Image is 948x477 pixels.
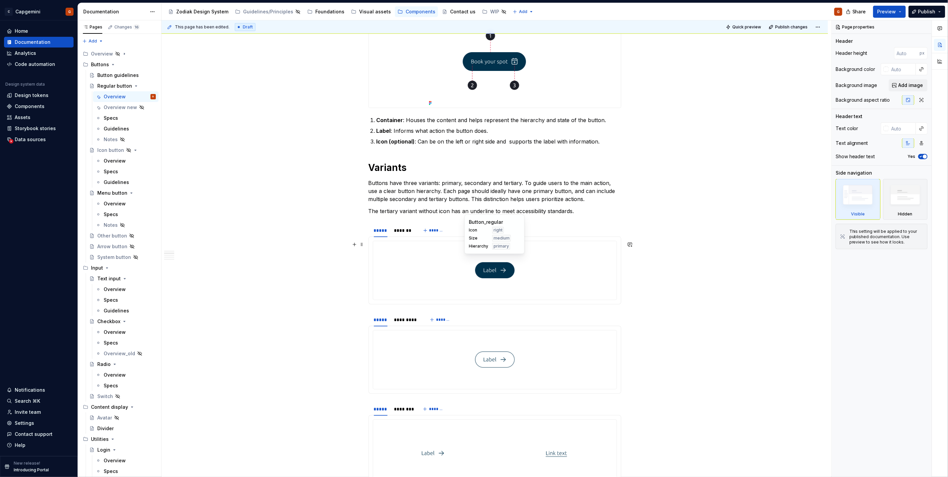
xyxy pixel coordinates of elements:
div: Header text [836,113,863,120]
a: Contact us [439,6,478,17]
div: WIP [490,8,499,15]
div: Design tokens [15,92,48,99]
div: Settings [15,420,34,426]
span: Preview [877,8,896,15]
div: Overview [104,286,126,293]
div: Buttons [80,59,159,70]
div: Overview new [104,104,137,111]
strong: Container [377,117,403,123]
div: Utilities [80,434,159,445]
a: Overview [93,156,159,166]
a: Assets [4,112,74,123]
a: Radio [87,359,159,370]
div: Data sources [15,136,46,143]
a: Overview_old [93,348,159,359]
div: Contact support [15,431,52,438]
div: System button [97,254,131,261]
a: Settings [4,418,74,428]
a: Overview new [93,102,159,113]
a: Data sources [4,134,74,145]
p: Introducing Portal [14,467,49,473]
a: Specs [93,295,159,305]
p: : Can be on the left or right side and supports the label with information. [377,137,621,146]
div: Contact us [450,8,476,15]
a: Menu button [87,188,159,198]
div: Background image [836,82,877,89]
div: Specs [104,468,118,475]
a: Documentation [4,37,74,47]
a: WIP [480,6,509,17]
div: Switch [97,393,113,400]
div: Specs [104,168,118,175]
div: Overview [104,329,126,336]
a: Divider [87,423,159,434]
div: Radio [97,361,111,368]
span: Share [852,8,866,15]
button: Add image [889,79,928,91]
div: Specs [104,340,118,346]
div: Notifications [15,387,45,393]
div: Login [97,447,110,453]
div: Changes [114,24,140,30]
span: medium [494,235,510,241]
div: Text input [97,275,121,282]
div: Icon button [97,147,124,154]
a: Specs [93,380,159,391]
strong: Icon (optional) [377,138,415,145]
div: Visible [851,211,865,217]
a: Notes [93,134,159,145]
div: Guidelines/Principles [243,8,293,15]
span: Icon [469,227,488,233]
div: Code automation [15,61,55,68]
div: Zodiak Design System [176,8,228,15]
div: Components [406,8,435,15]
a: Specs [93,209,159,220]
button: Publish [909,6,945,18]
span: Hierarchy [469,244,488,249]
div: Menu button [97,190,127,196]
a: Overview [93,284,159,295]
a: Regular button [87,81,159,91]
section-item: Image [373,330,617,389]
a: Guidelines [93,305,159,316]
div: Show header text [836,153,875,160]
div: Hidden [898,211,913,217]
button: CCapgeminiG [1,4,76,19]
div: Text alignment [836,140,868,147]
div: Foundations [315,8,344,15]
div: G [837,9,840,14]
a: Other button [87,230,159,241]
div: Capgemini [15,8,40,15]
span: Quick preview [732,24,761,30]
a: Switch [87,391,159,402]
div: Assets [15,114,30,121]
button: Search ⌘K [4,396,74,406]
div: Divider [97,425,114,432]
a: System button [87,252,159,263]
div: Button_regular [469,219,520,225]
a: Guidelines/Principles [232,6,303,17]
div: Content display [91,404,128,410]
input: Auto [889,122,916,134]
div: Button guidelines [97,72,139,79]
a: Foundations [305,6,347,17]
a: Icon button [87,145,159,156]
a: Analytics [4,48,74,59]
div: Specs [104,297,118,303]
div: Invite team [15,409,41,415]
span: primary [494,244,509,249]
div: Background color [836,66,875,73]
div: Overview [80,49,159,59]
div: Header [836,38,853,44]
p: New release! [14,461,40,466]
div: Guidelines [104,179,129,186]
div: Home [15,28,28,34]
span: 16 [133,24,140,30]
a: Checkbox [87,316,159,327]
div: Header height [836,50,867,57]
a: Home [4,26,74,36]
div: Analytics [15,50,36,57]
button: Notifications [4,385,74,395]
span: right [494,227,503,233]
div: Overview [104,372,126,378]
